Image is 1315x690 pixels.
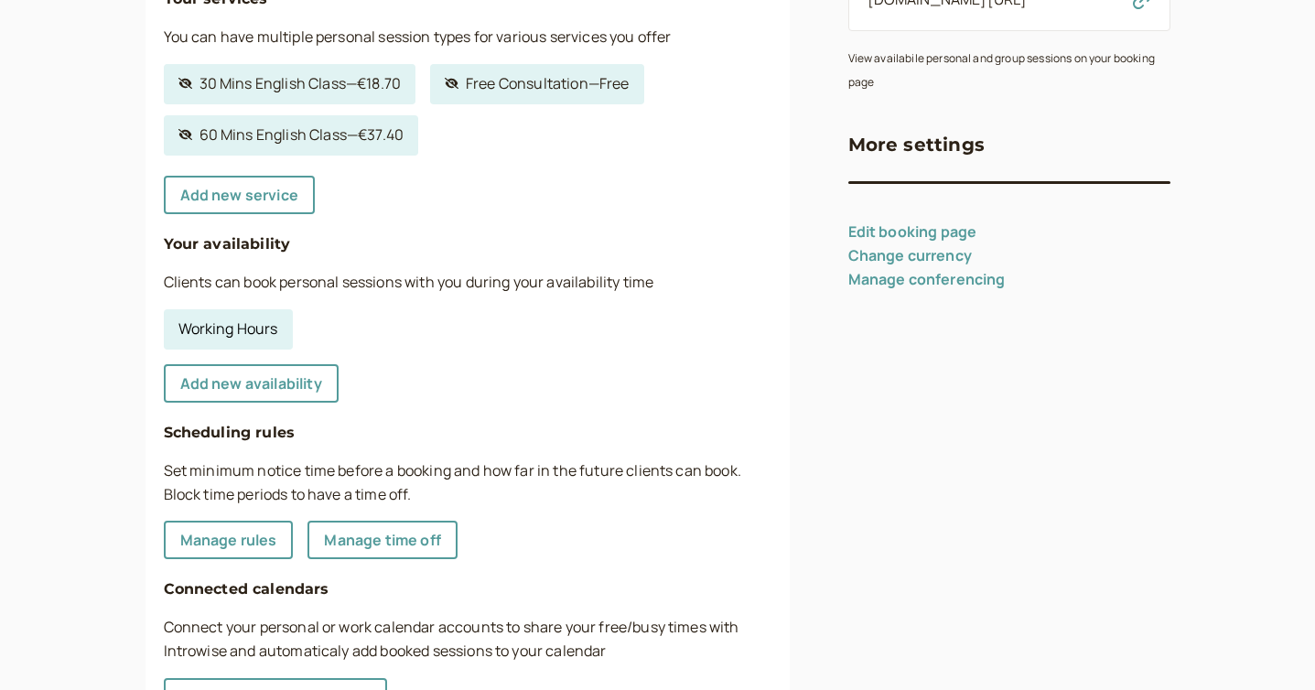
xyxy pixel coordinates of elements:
a: Add new service [164,176,315,214]
iframe: Chat Widget [1223,602,1315,690]
small: View availabile personal and group sessions on your booking page [848,50,1155,90]
h4: Scheduling rules [164,421,771,445]
p: Clients can book personal sessions with you during your availability time [164,271,771,295]
a: Manage time off [307,521,457,559]
a: Free Consultation—Free [430,64,644,104]
h4: Your availability [164,232,771,256]
p: Connect your personal or work calendar accounts to share your free/busy times with Introwise and ... [164,616,771,663]
a: 30 Mins English Class—€18.70 [164,64,416,104]
p: Set minimum notice time before a booking and how far in the future clients can book. Block time p... [164,459,771,507]
a: Change currency [848,245,972,265]
a: Edit booking page [848,221,977,242]
p: You can have multiple personal session types for various services you offer [164,26,771,49]
a: 60 Mins English Class—€37.40 [164,115,419,156]
a: Manage conferencing [848,269,1006,289]
h4: Connected calendars [164,577,771,601]
h3: More settings [848,130,986,159]
a: Manage rules [164,521,294,559]
a: Working Hours [164,309,293,350]
a: Add new availability [164,364,339,403]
